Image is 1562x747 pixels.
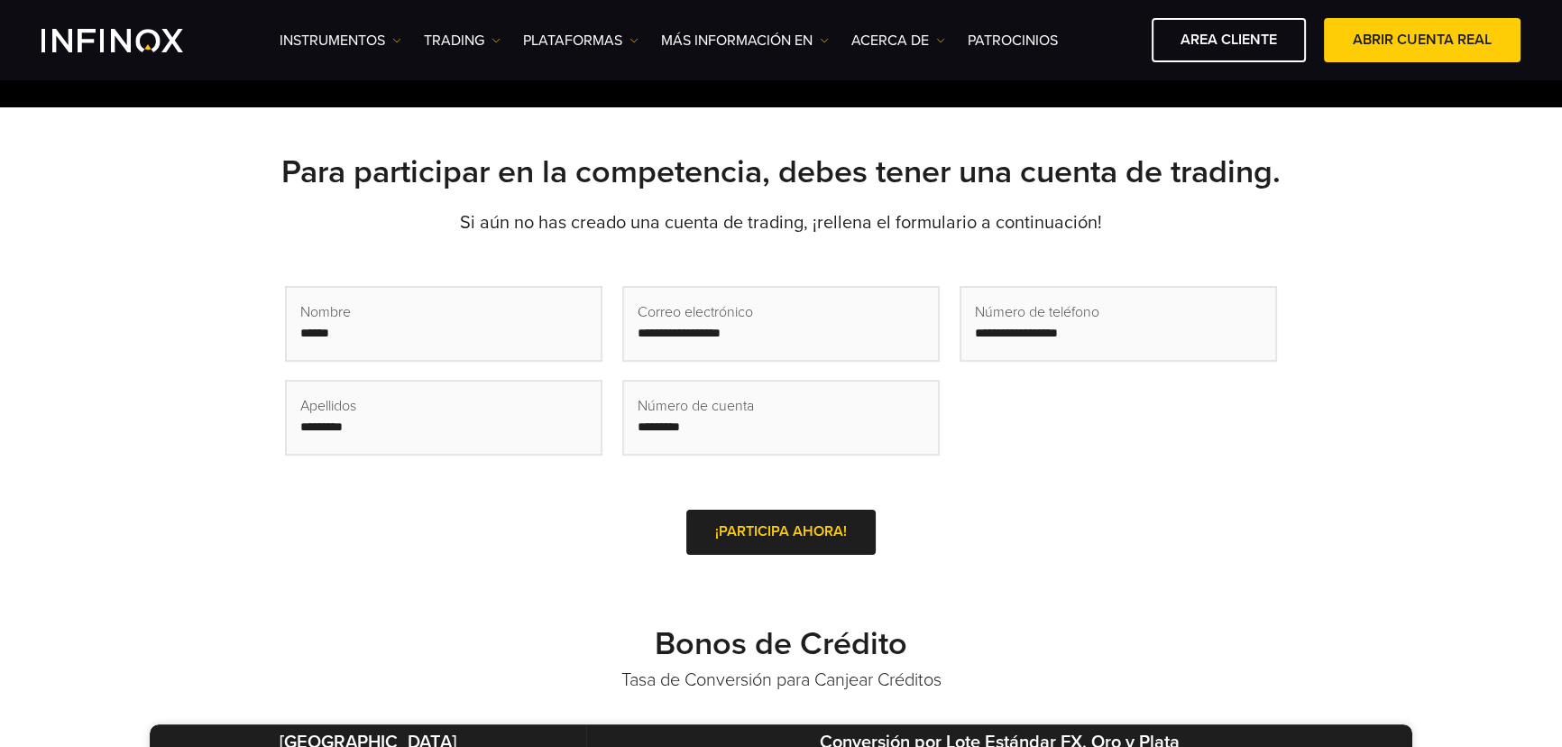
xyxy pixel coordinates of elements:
strong: Para participar en la competencia, debes tener una cuenta de trading. [281,152,1281,191]
a: PLATAFORMAS [523,30,639,51]
a: Patrocinios [968,30,1058,51]
a: INFINOX Logo [41,29,225,52]
a: ACERCA DE [851,30,945,51]
span: Apellidos [300,395,356,417]
a: Instrumentos [280,30,401,51]
a: ABRIR CUENTA REAL [1324,18,1521,62]
span: Nombre [300,301,351,323]
a: AREA CLIENTE [1152,18,1306,62]
span: Número de teléfono [975,301,1099,323]
span: Número de cuenta [638,395,754,417]
p: Tasa de Conversión para Canjear Créditos [150,668,1412,693]
strong: Bonos de Crédito [655,624,907,663]
a: Más información en [661,30,829,51]
a: TRADING [424,30,501,51]
span: Correo electrónico [638,301,753,323]
a: ¡PARTICIPA AHORA! [686,510,876,554]
p: Si aún no has creado una cuenta de trading, ¡rellena el formulario a continuación! [150,210,1412,235]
